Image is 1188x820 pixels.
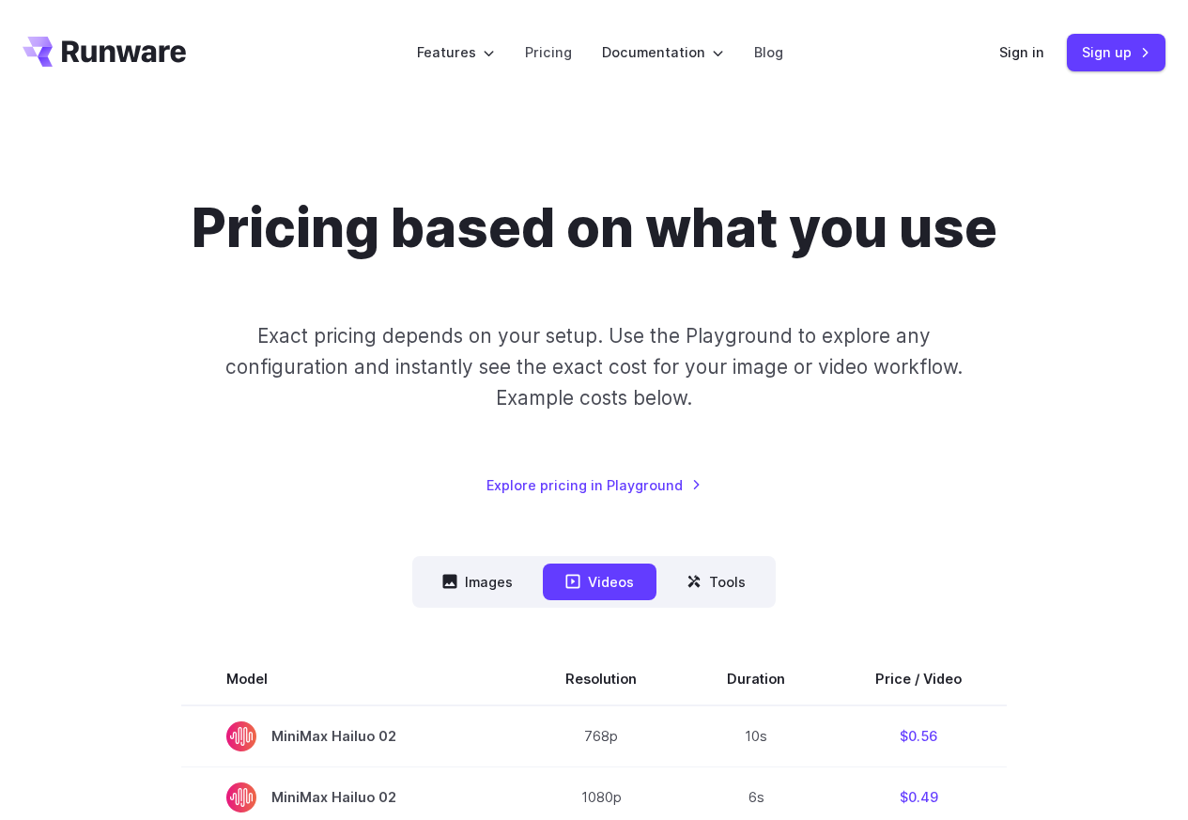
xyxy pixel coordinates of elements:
button: Videos [543,564,656,600]
td: 10s [682,705,830,767]
a: Blog [754,41,783,63]
th: Model [181,653,520,705]
button: Tools [664,564,768,600]
th: Resolution [520,653,682,705]
a: Sign up [1067,34,1165,70]
span: MiniMax Hailuo 02 [226,782,475,812]
th: Price / Video [830,653,1007,705]
p: Exact pricing depends on your setup. Use the Playground to explore any configuration and instantl... [194,320,995,414]
th: Duration [682,653,830,705]
label: Features [417,41,495,63]
a: Explore pricing in Playground [486,474,702,496]
a: Go to / [23,37,186,67]
h1: Pricing based on what you use [192,195,997,260]
td: 768p [520,705,682,767]
button: Images [420,564,535,600]
td: $0.56 [830,705,1007,767]
a: Sign in [999,41,1044,63]
span: MiniMax Hailuo 02 [226,721,475,751]
label: Documentation [602,41,724,63]
a: Pricing [525,41,572,63]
